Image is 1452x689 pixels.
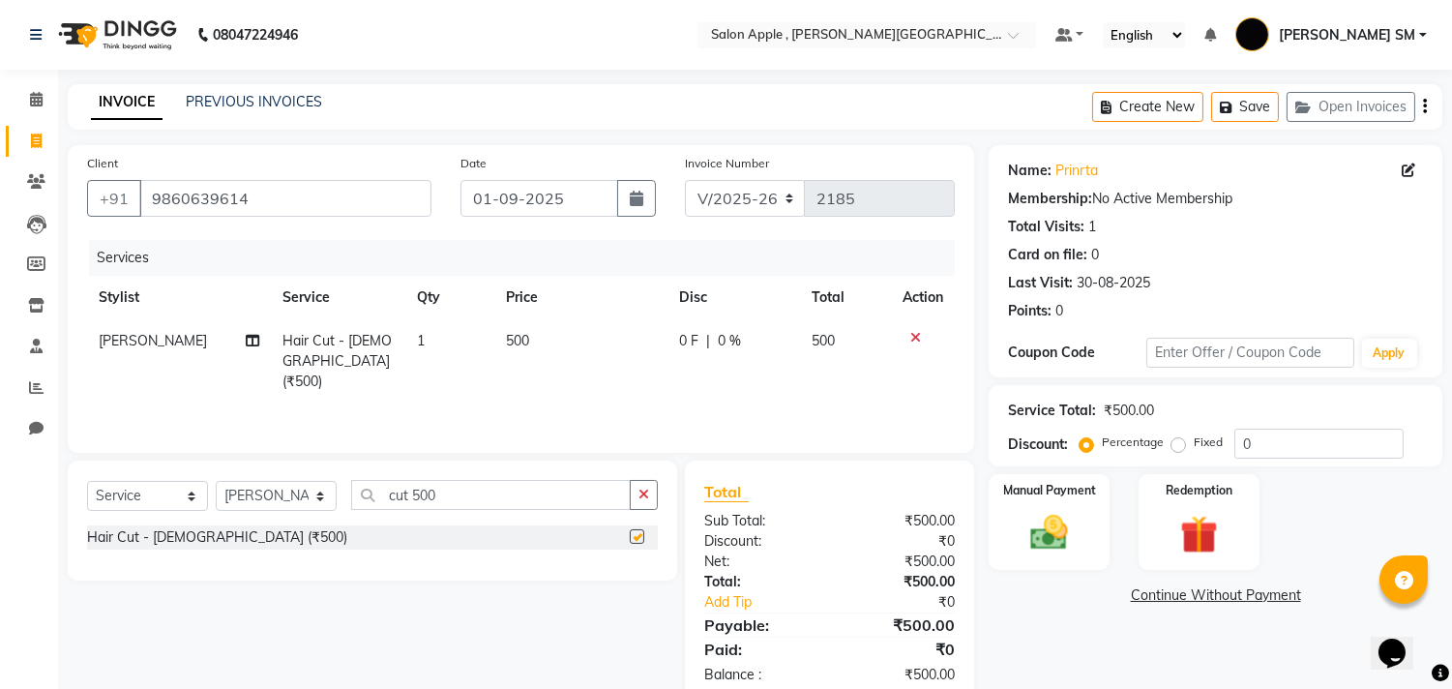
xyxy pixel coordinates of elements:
[1194,434,1223,451] label: Fixed
[993,585,1438,606] a: Continue Without Payment
[272,276,406,319] th: Service
[690,614,830,637] div: Payable:
[679,331,698,351] span: 0 F
[1003,482,1096,499] label: Manual Payment
[1102,434,1164,451] label: Percentage
[690,572,830,592] div: Total:
[891,276,955,319] th: Action
[690,531,830,552] div: Discount:
[87,527,347,548] div: Hair Cut - [DEMOGRAPHIC_DATA] (₹500)
[506,332,529,349] span: 500
[1019,511,1080,554] img: _cash.svg
[494,276,667,319] th: Price
[1008,189,1092,209] div: Membership:
[351,480,631,510] input: Search or Scan
[417,332,425,349] span: 1
[1008,217,1084,237] div: Total Visits:
[830,638,970,661] div: ₹0
[1008,189,1423,209] div: No Active Membership
[690,592,853,613] a: Add Tip
[667,276,800,319] th: Disc
[830,572,970,592] div: ₹500.00
[1008,434,1068,455] div: Discount:
[1055,161,1098,181] a: Prinrta
[1146,338,1353,368] input: Enter Offer / Coupon Code
[830,614,970,637] div: ₹500.00
[186,93,322,110] a: PREVIOUS INVOICES
[91,85,163,120] a: INVOICE
[89,240,969,276] div: Services
[1008,301,1052,321] div: Points:
[706,331,710,351] span: |
[1008,401,1096,421] div: Service Total:
[213,8,298,62] b: 08047224946
[830,531,970,552] div: ₹0
[460,155,487,172] label: Date
[718,331,741,351] span: 0 %
[1091,245,1099,265] div: 0
[49,8,182,62] img: logo
[830,665,970,685] div: ₹500.00
[801,276,892,319] th: Total
[830,511,970,531] div: ₹500.00
[690,511,830,531] div: Sub Total:
[1235,17,1269,51] img: bharat manger SM
[1166,482,1232,499] label: Redemption
[87,180,141,217] button: +91
[830,552,970,572] div: ₹500.00
[1008,245,1087,265] div: Card on file:
[685,155,769,172] label: Invoice Number
[690,665,830,685] div: Balance :
[87,155,118,172] label: Client
[853,592,970,613] div: ₹0
[1287,92,1415,122] button: Open Invoices
[1104,401,1154,421] div: ₹500.00
[1092,92,1203,122] button: Create New
[139,180,431,217] input: Search by Name/Mobile/Email/Code
[1211,92,1279,122] button: Save
[99,332,207,349] span: [PERSON_NAME]
[1169,511,1230,558] img: _gift.svg
[283,332,393,390] span: Hair Cut - [DEMOGRAPHIC_DATA] (₹500)
[1371,612,1433,670] iframe: chat widget
[690,552,830,572] div: Net:
[1008,161,1052,181] div: Name:
[1008,343,1146,363] div: Coupon Code
[1077,273,1150,293] div: 30-08-2025
[690,638,830,661] div: Paid:
[405,276,494,319] th: Qty
[1088,217,1096,237] div: 1
[87,276,272,319] th: Stylist
[813,332,836,349] span: 500
[1055,301,1063,321] div: 0
[1008,273,1073,293] div: Last Visit:
[1279,25,1415,45] span: [PERSON_NAME] SM
[1362,339,1417,368] button: Apply
[704,482,749,502] span: Total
